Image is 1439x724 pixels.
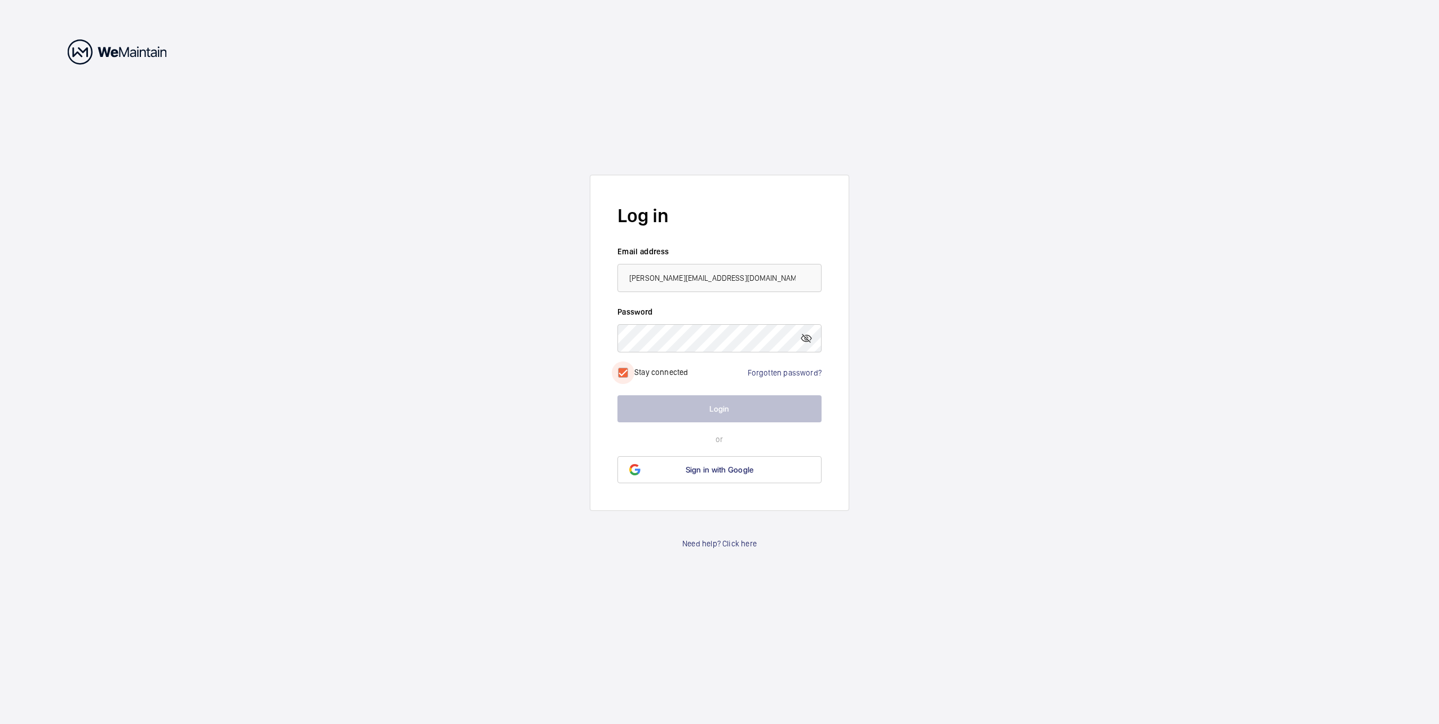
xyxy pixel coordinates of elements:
h2: Log in [617,202,822,229]
a: Need help? Click here [682,538,757,549]
label: Stay connected [634,368,688,377]
label: Password [617,306,822,317]
input: Your email address [617,264,822,292]
p: or [617,434,822,445]
label: Email address [617,246,822,257]
a: Forgotten password? [748,368,822,377]
span: Sign in with Google [686,465,754,474]
button: Login [617,395,822,422]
